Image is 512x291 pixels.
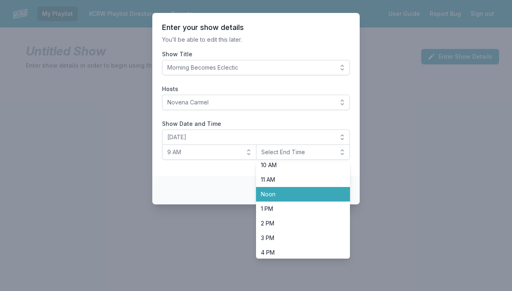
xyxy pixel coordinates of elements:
span: 11 AM [261,176,336,184]
span: 3 PM [261,234,336,242]
span: [DATE] [167,133,333,141]
span: 4 PM [261,249,336,257]
span: Morning Becomes Eclectic [167,64,333,72]
legend: Show Date and Time [162,120,221,128]
header: Enter your show details [162,23,350,32]
label: Hosts [162,85,350,93]
button: Novena Carmel [162,95,350,110]
label: Show Title [162,50,350,58]
span: Noon [261,190,336,198]
button: [DATE] [162,130,350,145]
button: Morning Becomes Eclectic [162,60,350,75]
p: You’ll be able to edit this later. [162,36,350,44]
span: Novena Carmel [167,98,333,106]
span: 1 PM [261,205,336,213]
button: 9 AM [162,144,256,160]
span: Select End Time [261,148,334,156]
span: 10 AM [261,161,336,169]
button: Select End Time [256,144,350,160]
span: 9 AM [167,148,240,156]
span: 2 PM [261,219,336,227]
